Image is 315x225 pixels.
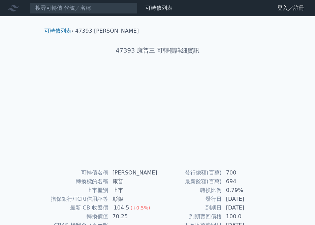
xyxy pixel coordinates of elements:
td: 擔保銀行/TCRI信用評等 [47,195,108,203]
td: [DATE] [222,195,268,203]
a: 可轉債列表 [44,28,71,34]
td: 轉換標的名稱 [47,177,108,186]
td: 康普 [108,177,158,186]
td: 發行日 [158,195,222,203]
td: 最新餘額(百萬) [158,177,222,186]
td: 100.0 [222,212,268,221]
td: 到期日 [158,203,222,212]
li: › [44,27,73,35]
input: 搜尋可轉債 代號／名稱 [30,2,137,14]
td: 轉換價值 [47,212,108,221]
td: 上市 [108,186,158,195]
td: 上市櫃別 [47,186,108,195]
div: 104.5 [113,204,131,212]
td: 發行總額(百萬) [158,168,222,177]
a: 可轉債列表 [146,5,172,11]
td: 694 [222,177,268,186]
td: 70.25 [108,212,158,221]
h1: 47393 康普三 可轉債詳細資訊 [39,46,276,55]
td: 轉換比例 [158,186,222,195]
td: [DATE] [222,203,268,212]
span: (+0.5%) [130,205,150,211]
td: 最新 CB 收盤價 [47,203,108,212]
td: 可轉債名稱 [47,168,108,177]
li: 47393 [PERSON_NAME] [75,27,139,35]
a: 登入／註冊 [272,3,310,13]
td: 到期賣回價格 [158,212,222,221]
td: [PERSON_NAME] [108,168,158,177]
td: 700 [222,168,268,177]
td: 彰銀 [108,195,158,203]
td: 0.79% [222,186,268,195]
